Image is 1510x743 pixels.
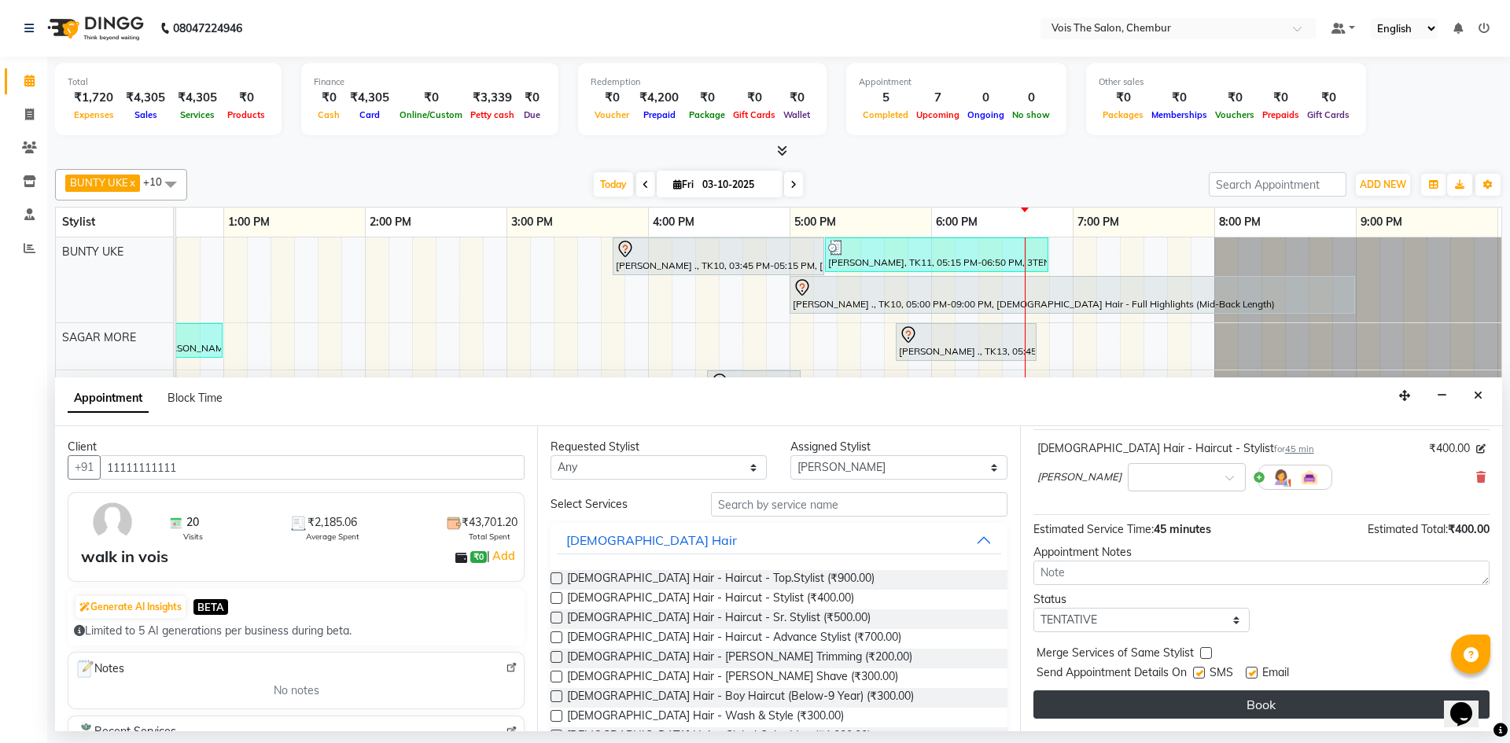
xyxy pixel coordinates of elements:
span: ₹43,701.20 [462,514,517,531]
div: Requested Stylist [551,439,767,455]
a: 6:00 PM [932,211,981,234]
div: Client [68,439,525,455]
div: Select Services [539,496,698,513]
i: Edit price [1476,444,1486,454]
span: Prepaids [1258,109,1303,120]
span: Products [223,109,269,120]
img: avatar [90,499,135,545]
div: [PERSON_NAME], TK11, 05:15 PM-06:50 PM, 3TENX EXPERIENCE RITUAL,[DEMOGRAPHIC_DATA] Hair - Haircut... [827,240,1047,270]
div: Assigned Stylist [790,439,1007,455]
span: Visits [183,531,203,543]
a: 1:00 PM [224,211,274,234]
span: Memberships [1147,109,1211,120]
a: 9:00 PM [1357,211,1406,234]
div: [DEMOGRAPHIC_DATA] Hair [566,531,737,550]
span: [DEMOGRAPHIC_DATA] Hair - Haircut - Top.Stylist (₹900.00) [567,570,875,590]
span: Packages [1099,109,1147,120]
span: 45 min [1285,443,1314,454]
div: ₹0 [779,89,814,107]
span: [DEMOGRAPHIC_DATA] Hair - Haircut - Stylist (₹400.00) [567,590,854,609]
span: Stylist [62,215,95,229]
span: SAGAR MORE [62,330,136,344]
div: ₹4,305 [344,89,396,107]
b: 08047224946 [173,6,242,50]
div: 0 [1008,89,1054,107]
small: for [1274,443,1314,454]
div: ₹4,305 [171,89,223,107]
span: BUNTY UKE [62,245,123,259]
div: 7 [912,89,963,107]
span: Today [594,172,633,197]
a: 5:00 PM [790,211,840,234]
span: Voucher [591,109,633,120]
div: ₹0 [729,89,779,107]
span: [PERSON_NAME] [1037,469,1121,485]
span: +10 [143,175,174,188]
div: ₹0 [1147,89,1211,107]
div: ₹0 [1099,89,1147,107]
span: Fri [669,178,698,190]
a: 7:00 PM [1074,211,1123,234]
div: ₹4,200 [633,89,685,107]
span: ₹400.00 [1429,440,1470,457]
div: Status [1033,591,1250,608]
button: Book [1033,690,1490,719]
button: +91 [68,455,101,480]
span: Total Spent [469,531,510,543]
span: [DEMOGRAPHIC_DATA] Hair - Haircut - Sr. Stylist (₹500.00) [567,609,871,629]
span: Petty cash [466,109,518,120]
span: Recent Services [75,723,176,741]
span: 20 [186,514,199,531]
a: 8:00 PM [1215,211,1265,234]
a: x [128,176,135,189]
span: Send Appointment Details On [1037,664,1187,684]
span: [DEMOGRAPHIC_DATA] Hair - [PERSON_NAME] Trimming (₹200.00) [567,649,912,668]
span: | [487,546,517,565]
button: ADD NEW [1356,174,1410,196]
div: [PERSON_NAME], TK07, 04:25 PM-05:05 PM, [DEMOGRAPHIC_DATA] Hair - Haircut - Sr.Stylist [709,373,799,406]
span: Package [685,109,729,120]
span: Sales [131,109,161,120]
div: ₹3,339 [466,89,518,107]
div: [PERSON_NAME], TK02, 12:30 PM-01:00 PM, [DEMOGRAPHIC_DATA] Hair - Wash & Blastdry [154,326,221,355]
a: 3:00 PM [507,211,557,234]
button: Close [1467,384,1490,408]
span: Prepaid [639,109,679,120]
span: Wallet [779,109,814,120]
span: Ongoing [963,109,1008,120]
span: Gift Cards [1303,109,1353,120]
div: ₹1,720 [68,89,120,107]
div: Finance [314,75,546,89]
div: Appointment Notes [1033,544,1490,561]
span: No notes [274,682,319,699]
span: No show [1008,109,1054,120]
input: 2025-10-03 [698,173,776,197]
span: Block Time [168,391,223,405]
div: Limited to 5 AI generations per business during beta. [74,623,518,639]
span: BUNTY UKE [70,176,128,189]
button: [DEMOGRAPHIC_DATA] Hair [557,526,1000,554]
span: Due [520,109,544,120]
span: Estimated Service Time: [1033,522,1154,536]
a: 4:00 PM [649,211,698,234]
span: ADD NEW [1360,178,1406,190]
span: [DEMOGRAPHIC_DATA] Hair - Wash & Style (₹300.00) [567,708,844,727]
div: ₹4,305 [120,89,171,107]
span: Vouchers [1211,109,1258,120]
div: ₹0 [591,89,633,107]
a: 2:00 PM [366,211,415,234]
span: ₹0 [470,551,487,564]
span: 45 minutes [1154,522,1211,536]
span: ₹400.00 [1448,522,1490,536]
img: logo [40,6,148,50]
span: Appointment [68,384,149,413]
div: [DEMOGRAPHIC_DATA] Hair - Haircut - Stylist [1037,440,1314,457]
span: ₹2,185.06 [308,514,357,531]
span: Estimated Total: [1368,522,1448,536]
span: Average Spent [306,531,359,543]
span: [DEMOGRAPHIC_DATA] Hair - Haircut - Advance Stylist (₹700.00) [567,629,901,649]
span: Expenses [70,109,118,120]
div: 0 [963,89,1008,107]
span: Card [355,109,384,120]
div: ₹0 [314,89,344,107]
